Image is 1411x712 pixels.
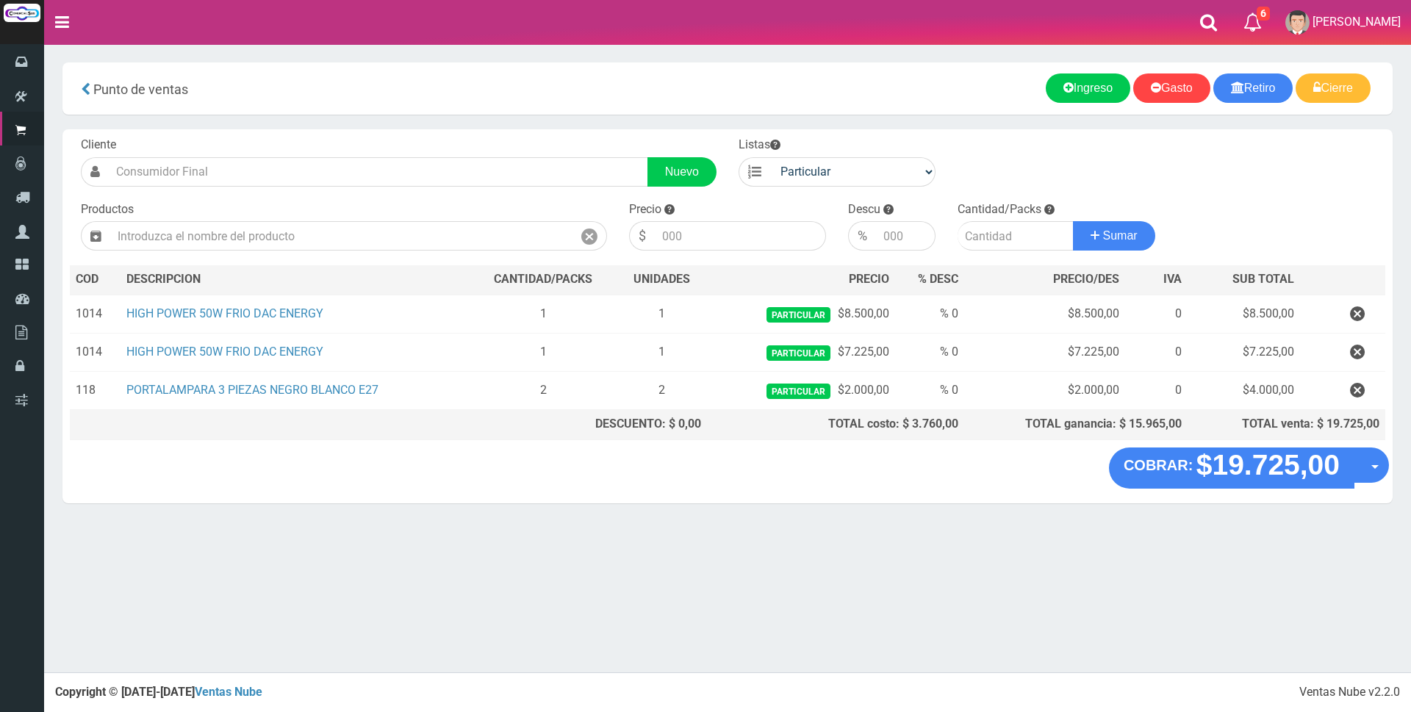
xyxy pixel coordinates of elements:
[766,384,830,399] span: Particular
[1213,73,1293,103] a: Retiro
[629,221,655,251] div: $
[739,137,780,154] label: Listas
[126,345,323,359] a: HIGH POWER 50W FRIO DAC ENERGY
[195,685,262,699] a: Ventas Nube
[958,221,1074,251] input: Cantidad
[766,307,830,323] span: Particular
[1296,73,1371,103] a: Cierre
[1133,73,1210,103] a: Gasto
[81,137,116,154] label: Cliente
[1124,457,1193,473] strong: COBRAR:
[470,295,617,334] td: 1
[93,82,188,97] span: Punto de ventas
[918,272,958,286] span: % DESC
[1188,372,1300,410] td: $4.000,00
[1313,15,1401,29] span: [PERSON_NAME]
[655,221,826,251] input: 000
[707,372,895,410] td: $2.000,00
[55,685,262,699] strong: Copyright © [DATE]-[DATE]
[876,221,936,251] input: 000
[1125,334,1188,372] td: 0
[1257,7,1270,21] span: 6
[148,272,201,286] span: CRIPCION
[70,334,121,372] td: 1014
[647,157,717,187] a: Nuevo
[970,416,1182,433] div: TOTAL ganancia: $ 15.965,00
[126,383,378,397] a: PORTALAMPARA 3 PIEZAS NEGRO BLANCO E27
[617,372,707,410] td: 2
[70,295,121,334] td: 1014
[617,334,707,372] td: 1
[766,345,830,361] span: Particular
[126,306,323,320] a: HIGH POWER 50W FRIO DAC ENERGY
[1109,447,1354,489] button: COBRAR: $19.725,00
[849,271,889,288] span: PRECIO
[713,416,958,433] div: TOTAL costo: $ 3.760,00
[1073,221,1155,251] button: Sumar
[476,416,701,433] div: DESCUENTO: $ 0,00
[70,372,121,410] td: 118
[895,334,964,372] td: % 0
[1125,295,1188,334] td: 0
[1053,272,1119,286] span: PRECIO/DES
[1285,10,1310,35] img: User Image
[964,295,1125,334] td: $8.500,00
[70,265,121,295] th: COD
[4,4,40,22] img: Logo grande
[848,221,876,251] div: %
[470,372,617,410] td: 2
[121,265,470,295] th: DES
[707,334,895,372] td: $7.225,00
[1125,372,1188,410] td: 0
[617,295,707,334] td: 1
[1103,229,1138,242] span: Sumar
[964,334,1125,372] td: $7.225,00
[958,201,1041,218] label: Cantidad/Packs
[895,372,964,410] td: % 0
[1188,295,1300,334] td: $8.500,00
[470,334,617,372] td: 1
[707,295,895,334] td: $8.500,00
[1196,449,1340,481] strong: $19.725,00
[1188,334,1300,372] td: $7.225,00
[1193,416,1379,433] div: TOTAL venta: $ 19.725,00
[1046,73,1130,103] a: Ingreso
[81,201,134,218] label: Productos
[895,295,964,334] td: % 0
[470,265,617,295] th: CANTIDAD/PACKS
[629,201,661,218] label: Precio
[1299,684,1400,701] div: Ventas Nube v2.2.0
[617,265,707,295] th: UNIDADES
[1163,272,1182,286] span: IVA
[848,201,880,218] label: Descu
[964,372,1125,410] td: $2.000,00
[110,221,572,251] input: Introduzca el nombre del producto
[109,157,648,187] input: Consumidor Final
[1232,271,1294,288] span: SUB TOTAL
